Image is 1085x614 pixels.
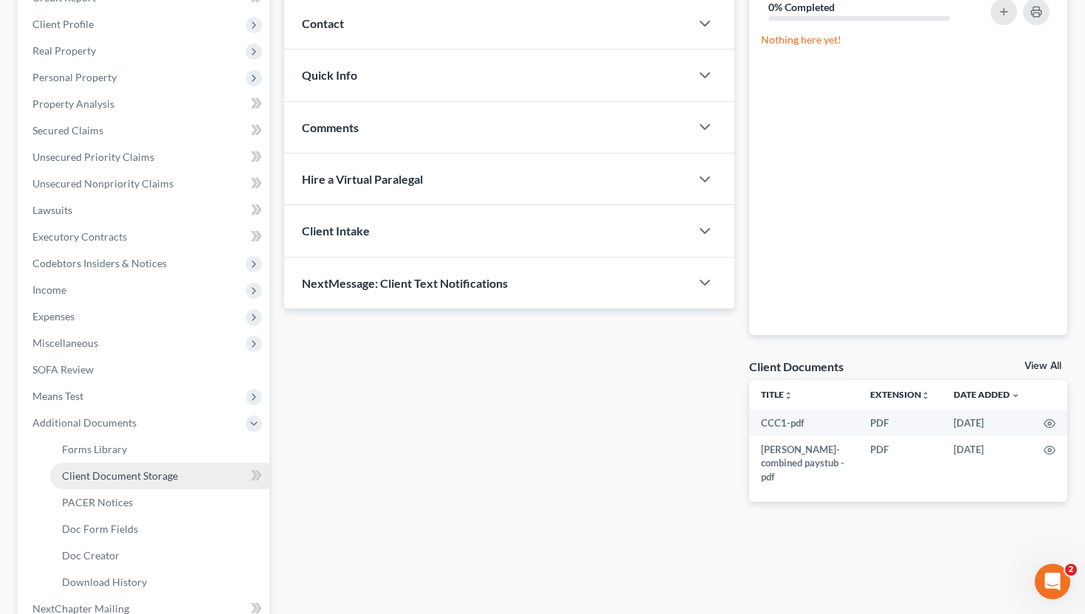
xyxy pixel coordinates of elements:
td: [DATE] [942,436,1032,490]
span: Comments [302,120,359,134]
a: Doc Form Fields [50,516,269,542]
span: Additional Documents [32,416,137,429]
span: SOFA Review [32,363,94,376]
span: Unsecured Priority Claims [32,151,154,163]
a: Titleunfold_more [761,389,793,400]
span: Secured Claims [32,124,103,137]
span: Download History [62,576,147,588]
i: unfold_more [784,391,793,400]
span: Contact [302,16,344,30]
span: PACER Notices [62,496,133,508]
a: Download History [50,569,269,596]
td: [PERSON_NAME]- combined paystub -pdf [749,436,858,490]
span: Client Document Storage [62,469,178,482]
a: Unsecured Priority Claims [21,144,269,170]
span: Personal Property [32,71,117,83]
span: Property Analysis [32,97,114,110]
span: Income [32,283,66,296]
a: Doc Creator [50,542,269,569]
span: Executory Contracts [32,230,127,243]
span: NextMessage: Client Text Notifications [302,276,508,290]
i: unfold_more [921,391,930,400]
a: View All [1024,361,1061,371]
a: PACER Notices [50,489,269,516]
span: Means Test [32,390,83,402]
a: Property Analysis [21,91,269,117]
span: Codebtors Insiders & Notices [32,257,167,269]
i: expand_more [1011,391,1020,400]
a: Executory Contracts [21,224,269,250]
span: Client Intake [302,224,370,238]
a: Lawsuits [21,197,269,224]
span: Hire a Virtual Paralegal [302,172,423,186]
span: Real Property [32,44,96,57]
span: Doc Form Fields [62,522,138,535]
td: PDF [858,410,942,436]
span: Miscellaneous [32,337,98,349]
a: Unsecured Nonpriority Claims [21,170,269,197]
span: Forms Library [62,443,127,455]
span: Expenses [32,310,75,322]
a: SOFA Review [21,356,269,383]
span: Lawsuits [32,204,72,216]
strong: 0% Completed [768,1,835,13]
span: Unsecured Nonpriority Claims [32,177,173,190]
td: CCC1-pdf [749,410,858,436]
a: Forms Library [50,436,269,463]
a: Date Added expand_more [954,389,1020,400]
td: PDF [858,436,942,490]
div: Client Documents [749,359,844,374]
a: Extensionunfold_more [870,389,930,400]
iframe: Intercom live chat [1035,564,1070,599]
td: [DATE] [942,410,1032,436]
p: Nothing here yet! [761,32,1055,47]
span: Client Profile [32,18,94,30]
a: Client Document Storage [50,463,269,489]
span: Quick Info [302,68,357,82]
span: 2 [1065,564,1077,576]
span: Doc Creator [62,549,120,562]
a: Secured Claims [21,117,269,144]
